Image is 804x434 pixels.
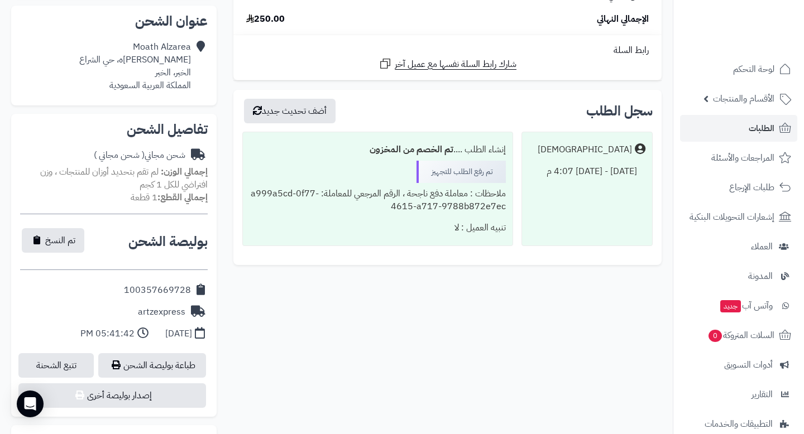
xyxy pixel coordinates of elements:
a: الطلبات [680,115,797,142]
a: أدوات التسويق [680,351,797,378]
a: السلات المتروكة0 [680,322,797,349]
span: الأقسام والمنتجات [713,91,774,107]
img: logo-2.png [728,27,793,51]
a: لوحة التحكم [680,56,797,83]
div: [DEMOGRAPHIC_DATA] [538,143,632,156]
strong: إجمالي القطع: [157,191,208,204]
span: أدوات التسويق [724,357,773,373]
h3: سجل الطلب [586,104,653,118]
span: الإجمالي النهائي [597,13,649,26]
div: ملاحظات : معاملة دفع ناجحة ، الرقم المرجعي للمعاملة: a999a5cd-0f77-4615-a717-9788b872e7ec [250,183,506,218]
strong: إجمالي الوزن: [161,165,208,179]
span: 250.00 [246,13,285,26]
span: لوحة التحكم [733,61,774,77]
div: شحن مجاني [94,149,185,162]
button: تم النسخ [22,228,84,253]
div: تنبيه العميل : لا [250,217,506,239]
div: artzexpress [138,306,185,319]
div: Open Intercom Messenger [17,390,44,417]
div: تم رفع الطلب للتجهيز [417,161,506,183]
a: تتبع الشحنة [18,353,94,378]
span: شارك رابط السلة نفسها مع عميل آخر [395,58,516,71]
span: لم تقم بتحديد أوزان للمنتجات ، وزن افتراضي للكل 1 كجم [40,165,208,191]
span: طلبات الإرجاع [729,180,774,195]
span: التطبيقات والخدمات [705,416,773,432]
a: طباعة بوليصة الشحن [98,353,206,378]
a: التقارير [680,381,797,408]
div: 05:41:42 PM [80,327,135,340]
a: المراجعات والأسئلة [680,144,797,171]
h2: عنوان الشحن [20,15,208,28]
span: الطلبات [749,120,774,136]
span: جديد [720,300,741,312]
h2: تفاصيل الشحن [20,123,208,136]
h2: بوليصة الشحن [128,235,208,248]
div: [DATE] - [DATE] 4:07 م [529,161,645,182]
span: التقارير [752,387,773,402]
b: تم الخصم من المخزون [370,143,453,156]
a: شارك رابط السلة نفسها مع عميل آخر [379,57,516,71]
div: [DATE] [165,327,192,340]
div: Moath Alzarea [PERSON_NAME]ه، حي الشراع الخبر، الخبر المملكة العربية السعودية [79,41,191,91]
button: أضف تحديث جديد [244,99,336,123]
span: السلات المتروكة [707,327,774,343]
span: إشعارات التحويلات البنكية [690,209,774,225]
a: إشعارات التحويلات البنكية [680,204,797,230]
span: ( شحن مجاني ) [94,148,145,162]
a: وآتس آبجديد [680,292,797,319]
a: طلبات الإرجاع [680,174,797,201]
a: العملاء [680,233,797,260]
small: 1 قطعة [131,191,208,204]
span: المراجعات والأسئلة [711,150,774,166]
button: إصدار بوليصة أخرى [18,383,206,408]
span: 0 [709,330,722,342]
div: رابط السلة [238,44,657,57]
span: وآتس آب [719,298,773,314]
span: تم النسخ [45,234,75,247]
span: العملاء [751,239,773,254]
div: إنشاء الطلب .... [250,139,506,161]
div: 100357669728 [124,284,191,297]
span: المدونة [748,268,773,284]
a: المدونة [680,263,797,290]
